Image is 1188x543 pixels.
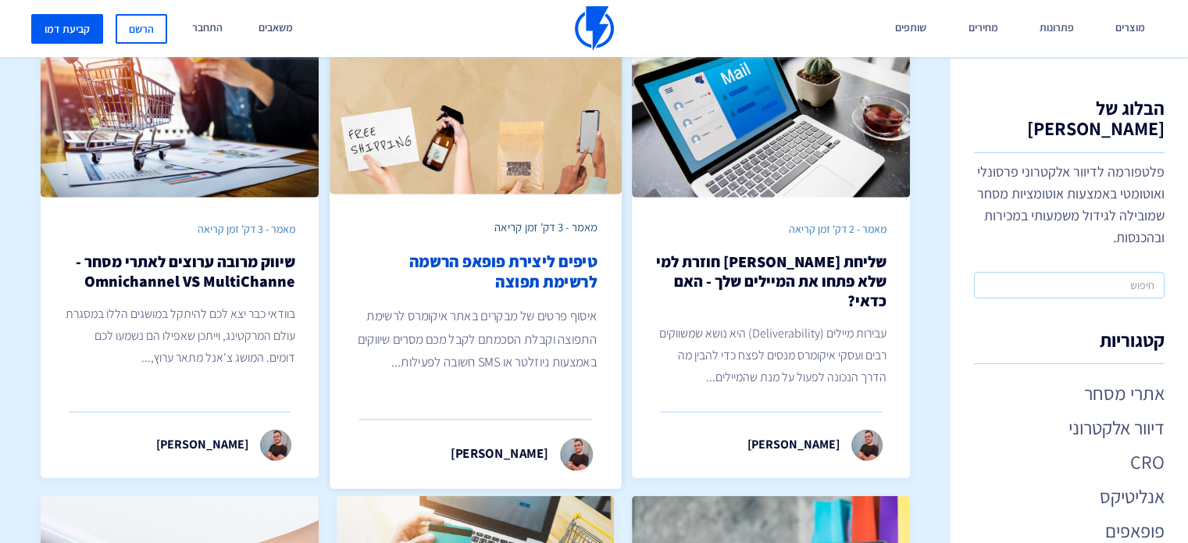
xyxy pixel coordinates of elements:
[974,161,1165,248] p: פלטפורמה לדיוור אלקטרוני פרסונלי ואוטומטי באמצעות אוטומציות מסחר שמובילה לגידול משמעותי במכירות ו...
[156,436,248,454] p: [PERSON_NAME]
[974,380,1165,406] a: אתרי מסחר
[974,483,1165,509] a: אנליטיקס
[655,252,887,311] h2: שליחת [PERSON_NAME] חוזרת למי שלא פתחו את המיילים שלך - האם כדאי?
[655,323,887,388] p: עבירות מיילים (Deliverability) היא נושא שמשווקים רבים ועסקי איקומרס מנסים לפצח כדי להבין מה הדרך ...
[494,220,596,235] span: מאמר - 3 דק' זמן קריאה
[632,41,910,478] a: מאמר - 2 דק' זמן קריאה שליחת [PERSON_NAME] חוזרת למי שלא פתחו את המיילים שלך - האם כדאי? עבירות מ...
[789,222,887,236] span: מאמר - 2 דק' זמן קריאה
[198,222,295,236] span: מאמר - 3 דק' זמן קריאה
[974,272,1165,298] input: חיפוש
[974,414,1165,441] a: דיוור אלקטרוני
[64,303,295,369] p: בוודאי כבר יצא לכם להיתקל במושגים הללו במסגרת עולם המרקטינג, וייתכן שאפילו הם נשמעו לכם דומים. המ...
[354,305,597,374] p: איסוף פרטים של מבקרים באתר איקומרס לרשימת התפוצה וקבלת הסכמתם לקבל מכם מסרים שיווקים באמצעות ניוז...
[41,41,319,478] a: מאמר - 3 דק' זמן קריאה שיווק מרובה ערוצים לאתרי מסחר - Omnichannel VS MultiChanne בוודאי כבר יצא ...
[64,252,295,291] h2: שיווק מרובה ערוצים לאתרי מסחר - Omnichannel VS MultiChanne
[31,14,103,44] a: קביעת דמו
[974,98,1165,153] h1: הבלוג של [PERSON_NAME]
[451,445,548,464] p: [PERSON_NAME]
[974,448,1165,475] a: CRO
[116,14,167,44] a: הרשם
[974,330,1165,364] h4: קטגוריות
[747,436,840,454] p: [PERSON_NAME]
[330,30,622,489] a: מאמר - 3 דק' זמן קריאה טיפים ליצירת פופאפ הרשמה לרשימת תפוצה איסוף פרטים של מבקרים באתר איקומרס ל...
[354,252,597,294] h2: טיפים ליצירת פופאפ הרשמה לרשימת תפוצה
